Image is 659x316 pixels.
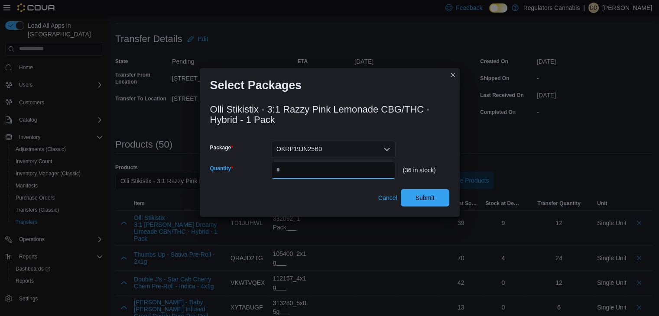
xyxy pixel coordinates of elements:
[276,144,322,154] span: OKRP19JN25B0
[416,193,435,202] span: Submit
[383,146,390,153] button: Open list of options
[403,167,449,174] div: (36 in stock)
[210,144,233,151] label: Package
[210,78,302,92] h1: Select Packages
[210,104,449,125] h3: Olli Stikistix - 3:1 Razzy Pink Lemonade CBG/THC - Hybrid - 1 Pack
[401,189,449,206] button: Submit
[375,189,401,206] button: Cancel
[378,193,397,202] span: Cancel
[210,165,233,172] label: Quantity
[448,70,458,80] button: Closes this modal window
